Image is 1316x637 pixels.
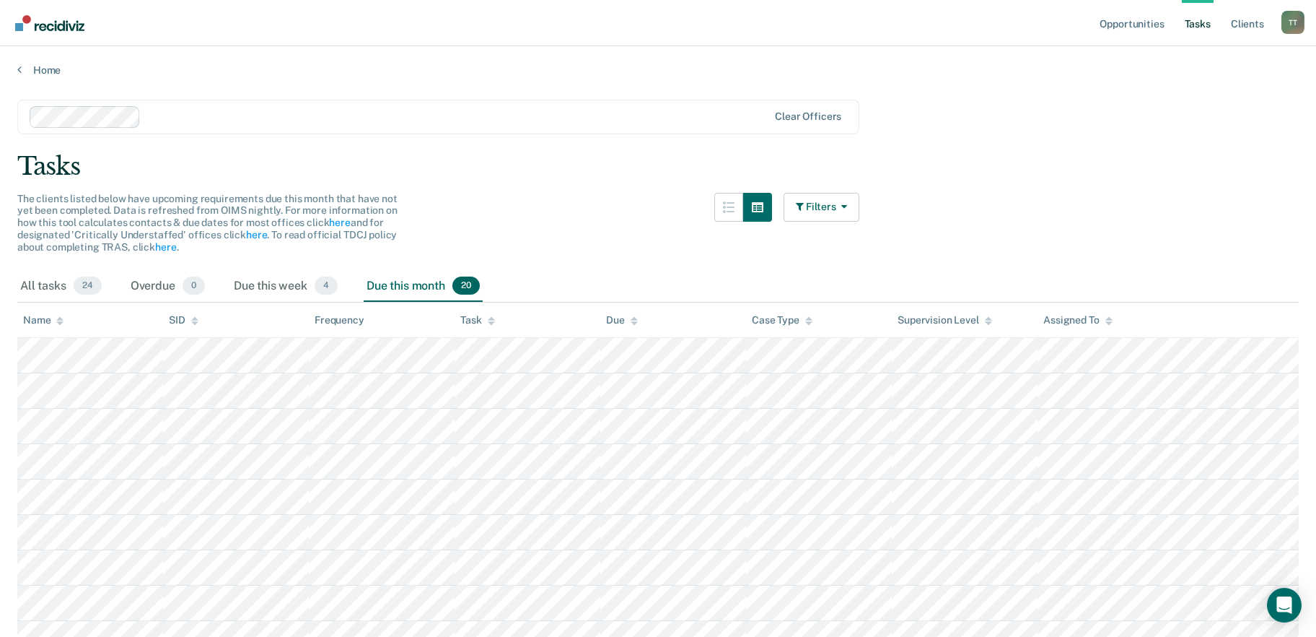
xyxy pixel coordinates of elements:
div: Due this week4 [231,271,341,303]
div: Task [460,314,494,326]
div: Frequency [315,314,364,326]
div: Overdue0 [128,271,208,303]
button: Profile dropdown button [1281,11,1304,34]
span: 24 [74,277,102,295]
div: Assigned To [1043,314,1112,326]
div: SID [169,314,198,326]
span: 0 [183,277,205,295]
img: Recidiviz [15,15,84,31]
div: Supervision Level [898,314,992,326]
div: Case Type [752,314,812,326]
div: Due this month20 [364,271,483,303]
span: 4 [315,277,338,295]
span: The clients listed below have upcoming requirements due this month that have not yet been complet... [17,193,398,253]
div: Clear officers [775,110,841,123]
div: All tasks24 [17,271,105,303]
a: here [246,229,267,240]
div: T T [1281,11,1304,34]
div: Name [23,314,63,326]
a: here [155,241,176,253]
a: Home [17,64,1299,77]
span: 20 [452,277,480,295]
a: here [329,217,350,228]
div: Due [606,314,638,326]
div: Tasks [17,152,1299,181]
button: Filters [784,193,860,222]
div: Open Intercom Messenger [1267,588,1302,623]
